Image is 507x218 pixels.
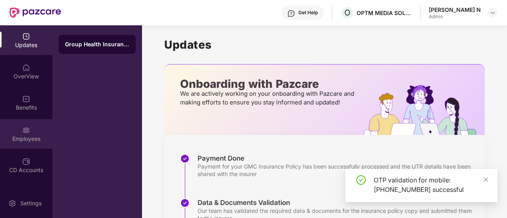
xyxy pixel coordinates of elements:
[356,175,366,185] span: check-circle
[10,8,61,18] img: New Pazcare Logo
[22,157,30,165] img: svg+xml;base64,PHN2ZyBpZD0iQ0RfQWNjb3VudHMiIGRhdGEtbmFtZT0iQ0QgQWNjb3VudHMiIHhtbG5zPSJodHRwOi8vd3...
[65,40,129,48] div: Group Health Insurance
[8,199,16,207] img: svg+xml;base64,PHN2ZyBpZD0iU2V0dGluZy0yMHgyMCIgeG1sbnM9Imh0dHA6Ly93d3cudzMub3JnLzIwMDAvc3ZnIiB3aW...
[180,154,190,163] img: svg+xml;base64,PHN2ZyBpZD0iU3RlcC1Eb25lLTMyeDMyIiB4bWxucz0iaHR0cDovL3d3dy53My5vcmcvMjAwMC9zdmciIH...
[22,64,30,72] img: svg+xml;base64,PHN2ZyBpZD0iSG9tZSIgeG1sbnM9Imh0dHA6Ly93d3cudzMub3JnLzIwMDAvc3ZnIiB3aWR0aD0iMjAiIG...
[164,38,485,51] h1: Updates
[198,154,477,163] div: Payment Done
[490,9,496,16] img: svg+xml;base64,PHN2ZyBpZD0iRHJvcGRvd24tMzJ4MzIiIHhtbG5zPSJodHRwOi8vd3d3LnczLm9yZy8yMDAwL3N2ZyIgd2...
[22,95,30,103] img: svg+xml;base64,PHN2ZyBpZD0iQmVuZWZpdHMiIHhtbG5zPSJodHRwOi8vd3d3LnczLm9yZy8yMDAwL3N2ZyIgd2lkdGg9Ij...
[22,32,30,40] img: svg+xml;base64,PHN2ZyBpZD0iVXBkYXRlZCIgeG1sbnM9Imh0dHA6Ly93d3cudzMub3JnLzIwMDAvc3ZnIiB3aWR0aD0iMj...
[429,6,481,13] div: [PERSON_NAME] N
[364,85,485,135] img: hrOnboarding
[180,198,190,208] img: svg+xml;base64,PHN2ZyBpZD0iU3RlcC1Eb25lLTMyeDMyIiB4bWxucz0iaHR0cDovL3d3dy53My5vcmcvMjAwMC9zdmciIH...
[18,199,44,207] div: Settings
[22,126,30,134] img: svg+xml;base64,PHN2ZyBpZD0iRW1wbG95ZWVzIiB4bWxucz0iaHR0cDovL3d3dy53My5vcmcvMjAwMC9zdmciIHdpZHRoPS...
[180,89,357,107] p: We are actively working on your onboarding with Pazcare and making efforts to ensure you stay inf...
[429,13,481,20] div: Admin
[357,9,412,17] div: OPTM MEDIA SOLUTIONS PRIVATE LIMITED
[287,9,295,17] img: svg+xml;base64,PHN2ZyBpZD0iSGVscC0zMngzMiIgeG1sbnM9Imh0dHA6Ly93d3cudzMub3JnLzIwMDAvc3ZnIiB3aWR0aD...
[344,8,350,17] span: O
[198,198,477,207] div: Data & Documents Validation
[374,175,488,194] div: OTP validation for mobile: [PHONE_NUMBER] successful
[483,177,489,182] span: close
[298,9,318,16] div: Get Help
[180,80,357,87] p: Onboarding with Pazcare
[198,163,477,178] div: Payment for your GMC Insurance Policy has been successfully processed and the UTR details have be...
